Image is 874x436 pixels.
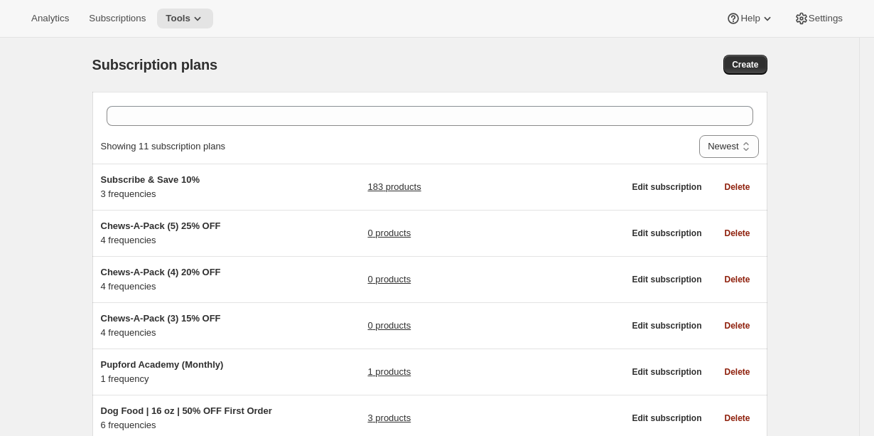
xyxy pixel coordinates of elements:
span: Edit subscription [632,181,701,193]
span: Edit subscription [632,320,701,331]
button: Delete [716,177,758,197]
span: Help [740,13,760,24]
span: Edit subscription [632,228,701,239]
button: Delete [716,270,758,289]
div: 4 frequencies [101,312,279,340]
button: Edit subscription [623,177,710,197]
span: Delete [724,228,750,239]
button: Edit subscription [623,362,710,382]
span: Showing 11 subscription plans [101,141,226,151]
button: Edit subscription [623,223,710,243]
button: Subscriptions [80,9,154,28]
button: Delete [716,362,758,382]
span: Edit subscription [632,413,701,424]
a: 0 products [367,319,411,333]
span: Edit subscription [632,274,701,285]
a: 0 products [367,272,411,287]
a: 0 products [367,226,411,240]
span: Chews-A-Pack (4) 20% OFF [101,267,221,277]
button: Create [723,55,767,75]
span: Subscribe & Save 10% [101,174,200,185]
button: Delete [716,223,758,243]
span: Delete [724,320,750,331]
span: Subscriptions [89,13,146,24]
span: Delete [724,413,750,424]
button: Settings [786,9,851,28]
span: Create [732,59,758,70]
span: Tools [166,13,190,24]
span: Chews-A-Pack (5) 25% OFF [101,220,221,231]
button: Delete [716,408,758,428]
span: Dog Food | 16 oz | 50% OFF First Order [101,405,272,416]
div: 1 frequency [101,358,279,386]
div: 4 frequencies [101,265,279,294]
button: Help [718,9,782,28]
button: Delete [716,316,758,336]
a: 3 products [367,411,411,425]
div: 4 frequencies [101,219,279,248]
span: Delete [724,274,750,285]
span: Delete [724,366,750,378]
span: Analytics [31,13,69,24]
button: Analytics [23,9,77,28]
span: Chews-A-Pack (3) 15% OFF [101,313,221,324]
span: Subscription plans [92,57,217,73]
div: 3 frequencies [101,173,279,201]
span: Pupford Academy (Monthly) [101,359,224,370]
div: 6 frequencies [101,404,279,432]
button: Edit subscription [623,316,710,336]
button: Edit subscription [623,408,710,428]
button: Edit subscription [623,270,710,289]
span: Edit subscription [632,366,701,378]
a: 183 products [367,180,421,194]
button: Tools [157,9,213,28]
span: Delete [724,181,750,193]
a: 1 products [367,365,411,379]
span: Settings [809,13,843,24]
